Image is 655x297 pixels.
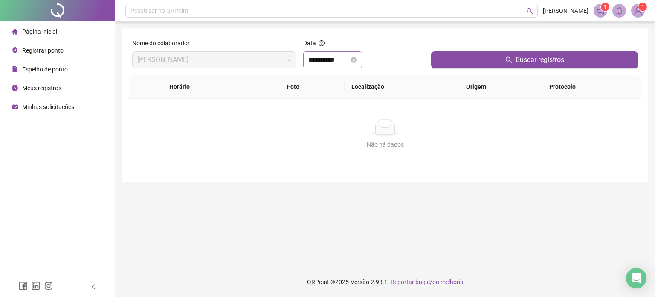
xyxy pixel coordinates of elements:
span: search [505,56,512,63]
span: Minhas solicitações [22,103,74,110]
div: Open Intercom Messenger [626,268,646,288]
th: Foto [280,75,345,99]
span: Versão [351,279,369,285]
span: Registrar ponto [22,47,64,54]
th: Horário [162,75,246,99]
span: linkedin [32,282,40,290]
th: Protocolo [542,75,641,99]
span: left [90,284,96,290]
span: file [12,66,18,72]
span: schedule [12,104,18,110]
label: Nome do colaborador [132,38,195,48]
span: notification [597,7,604,15]
span: close-circle [351,57,357,63]
span: Página inicial [22,28,57,35]
span: bell [615,7,623,15]
div: Não há dados [139,140,631,149]
span: clock-circle [12,85,18,91]
th: Localização [345,75,459,99]
span: Meus registros [22,85,61,91]
span: Reportar bug e/ou melhoria [391,279,464,285]
footer: QRPoint © 2025 - 2.93.1 - [115,267,655,297]
span: JAMILLY RAYKA DE OLIVEIRA [137,52,291,68]
button: Buscar registros [431,51,638,68]
span: environment [12,47,18,53]
span: Espelho de ponto [22,66,68,73]
span: 1 [604,4,607,10]
span: question-circle [319,40,325,46]
span: search [527,8,533,14]
th: Origem [459,75,542,99]
span: instagram [44,282,53,290]
img: 95012 [632,4,644,17]
span: 1 [641,4,644,10]
span: facebook [19,282,27,290]
span: home [12,29,18,35]
span: Buscar registros [516,55,564,65]
sup: 1 [601,3,609,11]
sup: Atualize o seu contato no menu Meus Dados [638,3,647,11]
span: Data [303,40,316,47]
span: [PERSON_NAME] [543,6,588,15]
